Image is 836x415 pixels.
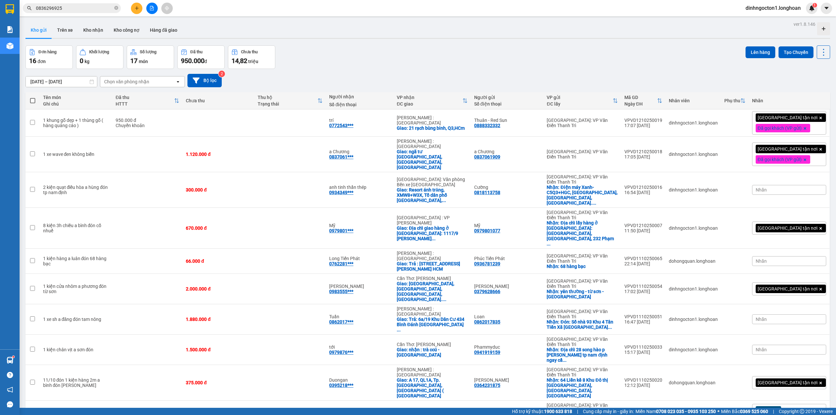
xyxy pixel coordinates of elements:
[474,284,540,289] div: Trần Văn Hòa
[624,154,662,159] div: 17:05 [DATE]
[624,383,662,388] div: 12:12 [DATE]
[669,187,718,192] div: dinhngocton1.longhoan
[474,377,540,383] div: Ái Phương
[474,223,540,228] div: Mỹ
[756,258,767,264] span: Nhãn
[624,95,657,100] div: Mã GD
[624,319,662,324] div: 16:47 [DATE]
[397,95,462,100] div: VP nhận
[724,98,740,103] div: Phụ thu
[397,115,468,125] div: [PERSON_NAME] : [GEOGRAPHIC_DATA]
[624,228,662,233] div: 11:50 [DATE]
[397,327,401,332] span: ...
[740,409,768,414] strong: 0369 525 060
[397,261,468,272] div: Giao: Trả : 97 Bùi Hữu Nghĩa , quận 5 HCM
[329,149,390,154] div: a Chương
[547,241,551,246] span: ...
[624,185,662,190] div: VPVD1210250016
[624,289,662,294] div: 17:02 [DATE]
[130,57,137,65] span: 17
[135,6,139,10] span: plus
[43,118,109,128] div: 1 khung gỗ dẹp + 1 thùng gỗ ( hàng quảng cáo )
[543,92,621,109] th: Toggle SortBy
[432,236,436,241] span: ...
[397,317,468,332] div: Giao: Trả: 6a/19 Khu Dân Cư 434 Bình Đánh Bình Hoà Thuận An Bình Dương
[794,21,815,28] div: ver 1.8.146
[758,125,802,131] span: Đã gọi khách (VP gửi)
[7,26,13,33] img: solution-icon
[258,95,318,100] div: Thu hộ
[474,118,540,123] div: Thuân - Red Sun
[474,154,500,159] div: 0837061909
[624,123,662,128] div: 17:07 [DATE]
[547,319,618,330] div: Nhận: Đón: Số nhà 93 Khu 4 Tân Tiến Xã Hưng Hoá Huyện Tam Nông Tỉnh Phú Thọ
[161,3,173,14] button: aim
[547,278,618,289] div: [GEOGRAPHIC_DATA]: VP Văn Điển Thanh Trì
[43,152,109,157] div: 1 xe wave đen không biển
[186,98,251,103] div: Chưa thu
[547,174,618,185] div: [GEOGRAPHIC_DATA]: VP Văn Điển Thanh Trì
[241,50,258,54] div: Chưa thu
[547,309,618,319] div: [GEOGRAPHIC_DATA]: VP Văn Điển Thanh Trì
[779,46,813,58] button: Tạo Chuyến
[817,22,830,35] div: Tạo kho hàng mới
[186,380,251,385] div: 375.000 đ
[474,314,540,319] div: Loan
[824,5,829,11] span: caret-down
[800,409,804,414] span: copyright
[547,101,612,107] div: ĐC lấy
[474,123,500,128] div: 0888332332
[547,337,618,347] div: [GEOGRAPHIC_DATA]: VP Văn Điển Thanh Trì
[621,92,666,109] th: Toggle SortBy
[669,225,718,231] div: dinhngocton1.longhoan
[329,94,390,99] div: Người nhận
[669,380,718,385] div: dohongquan.longhoan
[186,225,251,231] div: 670.000 đ
[165,6,169,10] span: aim
[669,258,718,264] div: dohongquan.longhoan
[397,149,468,170] div: Giao: ngã tư 550 Thuận An, Bình Dương, Việt Nam
[812,3,817,8] sup: 1
[329,118,390,123] div: trí
[397,306,468,317] div: [PERSON_NAME] : [GEOGRAPHIC_DATA]
[474,190,500,195] div: 0818113758
[43,284,109,294] div: 1 kiện cửa nhôm a phương đón từ sơn
[758,286,817,292] span: [GEOGRAPHIC_DATA] tận nơi
[89,50,109,54] div: Khối lượng
[624,350,662,355] div: 15:17 [DATE]
[756,187,767,192] span: Nhãn
[131,3,142,14] button: plus
[635,408,716,415] span: Miền Nam
[186,187,251,192] div: 300.000 đ
[104,78,149,85] div: Chọn văn phòng nhận
[26,76,97,87] input: Select a date range.
[397,225,468,241] div: Giao: Địa chỉ giao hàng ở Đà Nẵng: 1117/9 Nguyễn Tất Thành, Thanh Khê, Đà Nẵng
[139,59,148,64] span: món
[27,6,32,10] span: search
[442,297,446,302] span: ...
[397,281,468,302] div: Giao: Khu hill side, đường cáp treo, phường an thới, phú quốc. ( Chân tháp đồng hồ )
[547,95,612,100] div: VP gửi
[329,344,390,350] div: tới
[127,45,174,69] button: Số lượng17món
[146,3,158,14] button: file-add
[669,317,718,322] div: dinhngocton1.longhoan
[12,356,14,358] sup: 1
[329,377,390,383] div: Duongan
[397,125,468,131] div: Giao: 21 rạch bùng binh, Q3,HCm
[177,45,225,69] button: Đã thu950.000đ
[721,92,749,109] th: Toggle SortBy
[547,118,618,128] div: [GEOGRAPHIC_DATA]: VP Văn Điển Thanh Trì
[397,215,468,225] div: [GEOGRAPHIC_DATA] : VP [PERSON_NAME]
[397,377,468,398] div: Giao: A 17, QL1A, Tp. Biên Hòa, Đồng Nai ( Toyota Biên Hoà
[329,102,390,107] div: Số điện thoại
[190,50,202,54] div: Đã thu
[624,149,662,154] div: VPVD1210250018
[25,22,52,38] button: Kho gửi
[758,115,817,121] span: [GEOGRAPHIC_DATA] tận nơi
[6,4,14,14] img: logo-vxr
[397,347,468,357] div: Giao: nhận : trà ccú - trà vinh
[474,256,540,261] div: Phúc Tiến Phát
[669,120,718,125] div: dinhngocton1.longhoan
[624,344,662,350] div: VPVD1110250033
